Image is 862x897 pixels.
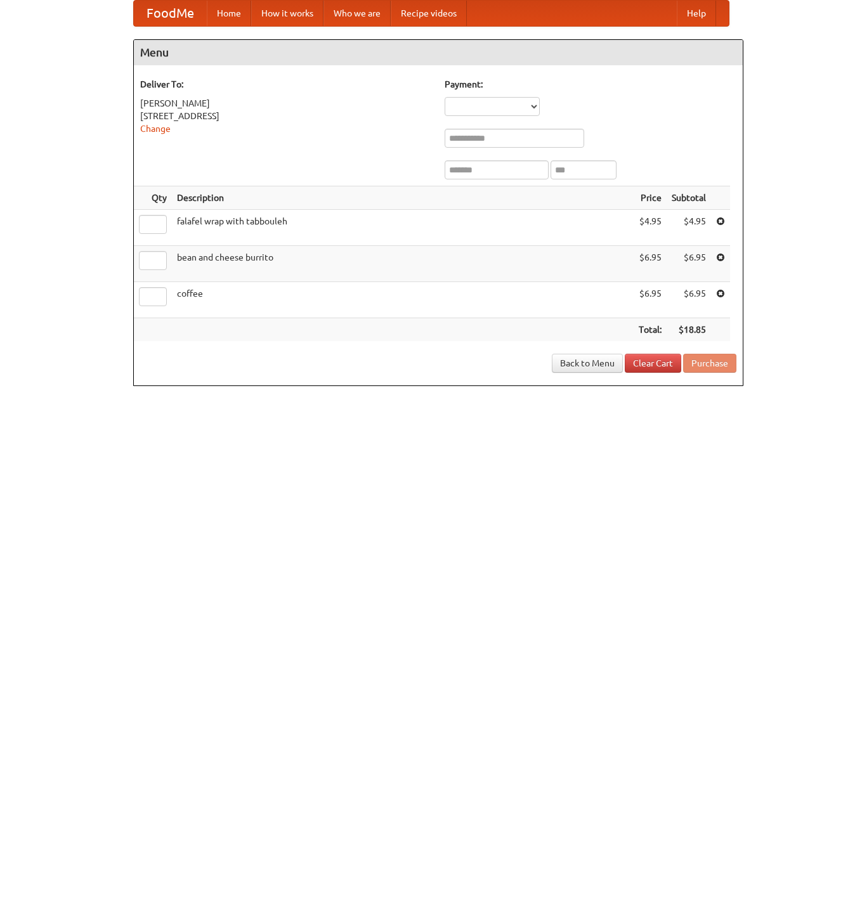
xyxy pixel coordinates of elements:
[683,354,736,373] button: Purchase
[445,78,736,91] h5: Payment:
[552,354,623,373] a: Back to Menu
[625,354,681,373] a: Clear Cart
[634,186,667,210] th: Price
[134,40,743,65] h4: Menu
[634,282,667,318] td: $6.95
[667,210,711,246] td: $4.95
[667,282,711,318] td: $6.95
[140,97,432,110] div: [PERSON_NAME]
[677,1,716,26] a: Help
[140,78,432,91] h5: Deliver To:
[140,110,432,122] div: [STREET_ADDRESS]
[667,318,711,342] th: $18.85
[172,210,634,246] td: falafel wrap with tabbouleh
[172,186,634,210] th: Description
[634,210,667,246] td: $4.95
[251,1,323,26] a: How it works
[634,246,667,282] td: $6.95
[323,1,391,26] a: Who we are
[667,186,711,210] th: Subtotal
[391,1,467,26] a: Recipe videos
[207,1,251,26] a: Home
[172,282,634,318] td: coffee
[134,186,172,210] th: Qty
[667,246,711,282] td: $6.95
[634,318,667,342] th: Total:
[172,246,634,282] td: bean and cheese burrito
[140,124,171,134] a: Change
[134,1,207,26] a: FoodMe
